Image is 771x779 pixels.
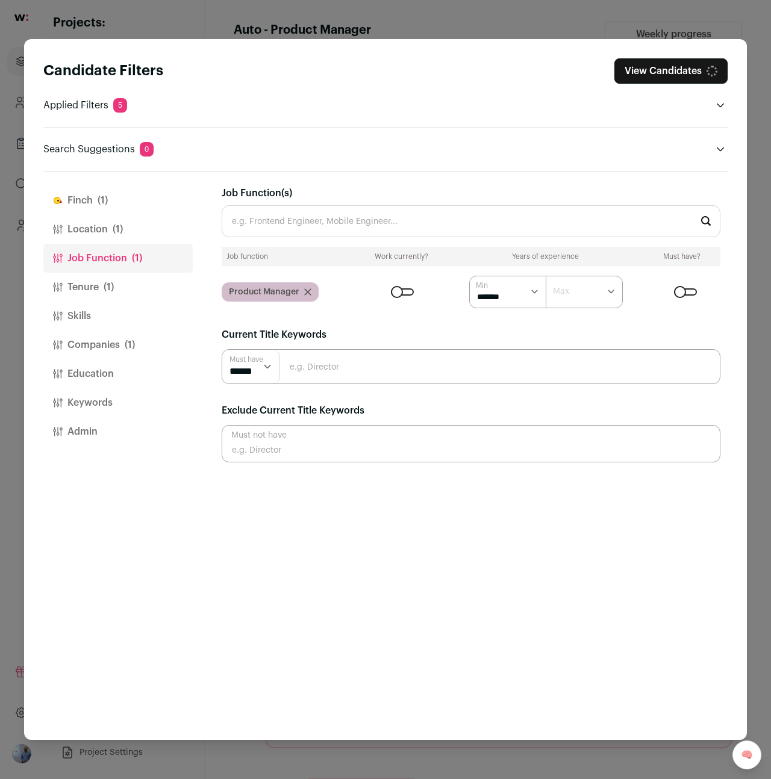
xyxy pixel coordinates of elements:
[614,58,728,84] button: Close search preferences
[43,215,193,244] button: Location(1)
[113,98,127,113] span: 5
[43,186,193,215] button: Finch(1)
[43,417,193,446] button: Admin
[43,142,154,157] p: Search Suggestions
[732,740,761,769] a: 🧠
[553,285,569,297] label: Max
[132,251,142,265] span: (1)
[713,98,728,113] button: Open applied filters
[222,425,720,462] input: e.g. Director
[222,205,720,237] input: e.g. Frontend Engineer, Mobile Engineer...
[43,302,193,331] button: Skills
[226,252,349,261] div: Job function
[359,252,443,261] div: Work currently?
[476,281,488,290] label: Min
[222,403,364,418] label: Exclude Current Title Keywords
[104,280,114,294] span: (1)
[43,359,193,388] button: Education
[140,142,154,157] span: 0
[113,222,123,237] span: (1)
[43,331,193,359] button: Companies(1)
[222,349,720,384] input: e.g. Director
[648,252,716,261] div: Must have?
[98,193,108,208] span: (1)
[43,244,193,273] button: Job Function(1)
[125,338,135,352] span: (1)
[43,273,193,302] button: Tenure(1)
[229,286,299,298] span: Product Manager
[222,327,326,342] label: Current Title Keywords
[222,186,292,200] label: Job Function(s)
[453,252,638,261] div: Years of experience
[43,98,127,113] p: Applied Filters
[43,388,193,417] button: Keywords
[43,64,163,78] strong: Candidate Filters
